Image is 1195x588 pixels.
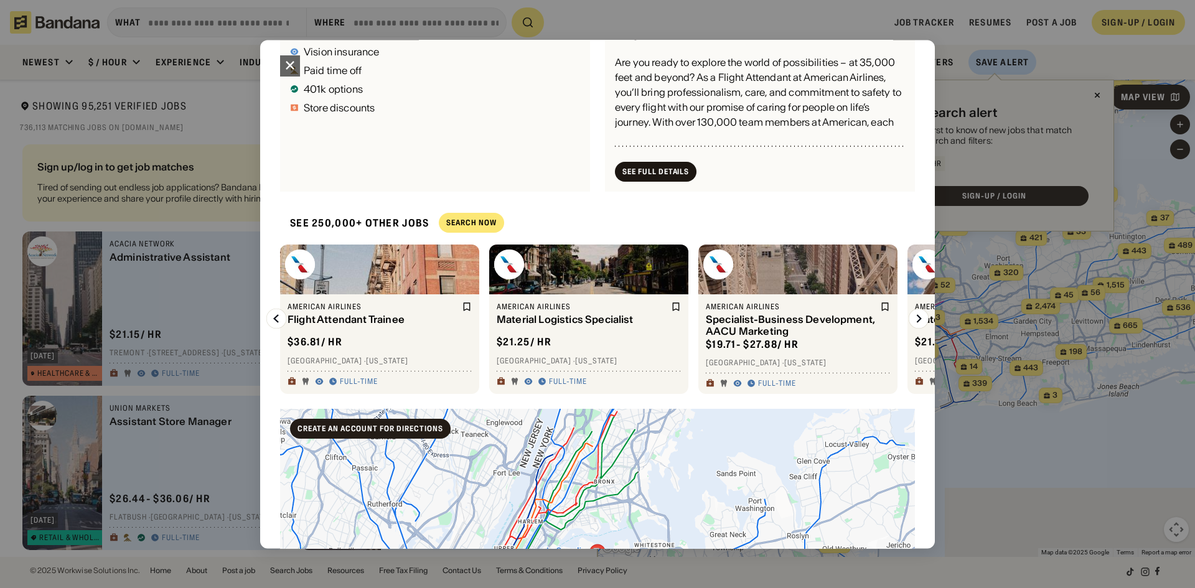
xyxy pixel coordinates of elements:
[304,65,362,75] div: Paid time off
[304,103,375,113] div: Store discounts
[497,302,668,312] div: American Airlines
[497,314,668,326] div: Material Logistics Specialist
[615,55,905,205] div: Are you ready to explore the world of possibilities – at 35,000 feet and beyond? As a Flight Atte...
[915,356,1099,366] div: [GEOGRAPHIC_DATA] · [US_STATE]
[909,309,929,329] img: Right Arrow
[915,302,1087,312] div: American Airlines
[703,250,733,279] img: American Airlines logo
[340,377,378,387] div: Full-time
[549,377,587,387] div: Full-time
[494,250,524,279] img: American Airlines logo
[706,302,878,312] div: American Airlines
[285,250,315,279] img: American Airlines logo
[758,379,796,389] div: Full-time
[915,336,970,349] div: $ 21.25 / hr
[497,356,681,366] div: [GEOGRAPHIC_DATA] · [US_STATE]
[497,336,551,349] div: $ 21.25 / hr
[298,425,443,432] div: Create an account for directions
[615,30,639,43] div: Intro
[706,358,890,368] div: [GEOGRAPHIC_DATA] · [US_STATE]
[912,250,942,279] img: American Airlines logo
[280,207,429,240] div: See 250,000+ other jobs
[706,314,878,338] div: Specialist-Business Development, AACU Marketing
[622,168,689,175] div: See Full Details
[304,47,380,57] div: Vision insurance
[288,336,342,349] div: $ 36.81 / hr
[288,356,472,366] div: [GEOGRAPHIC_DATA] · [US_STATE]
[288,314,459,326] div: Flight Attendant Trainee
[266,309,286,329] img: Left Arrow
[288,302,459,312] div: American Airlines
[446,220,497,227] div: Search Now
[706,338,799,351] div: $ 19.71 - $27.88 / hr
[304,84,363,94] div: 401k options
